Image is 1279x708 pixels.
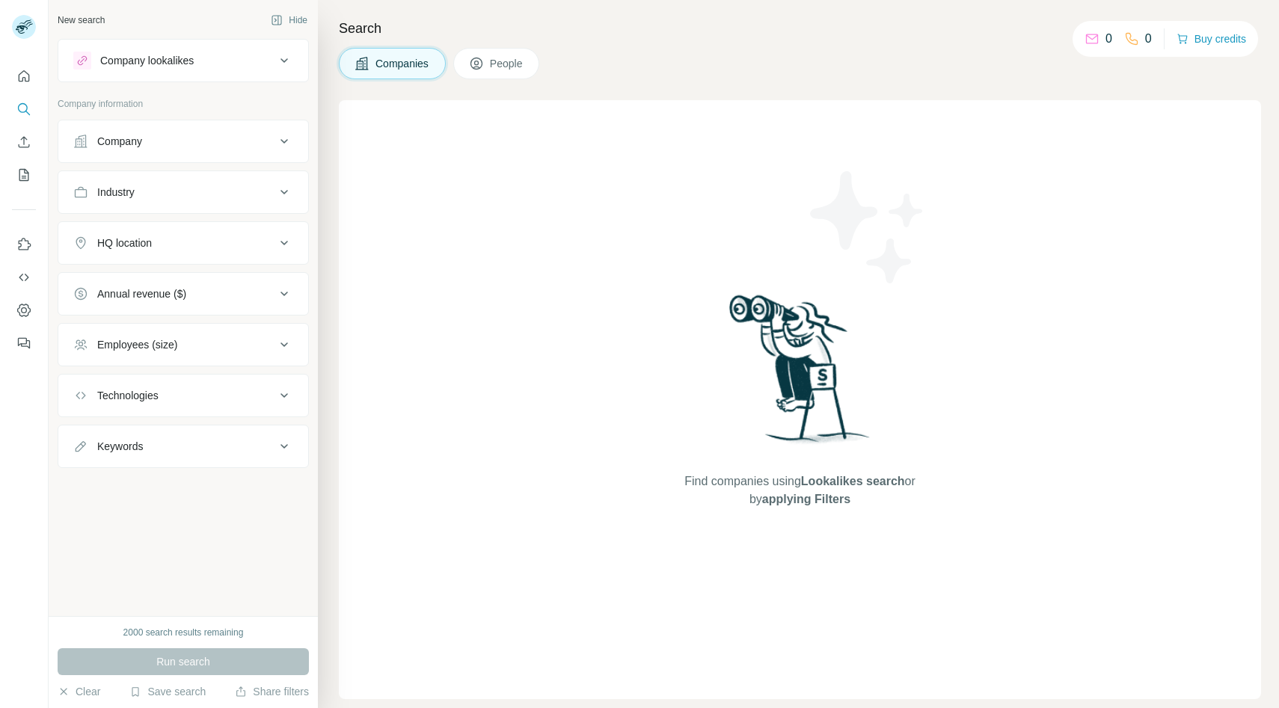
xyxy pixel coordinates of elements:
div: Company lookalikes [100,53,194,68]
button: HQ location [58,225,308,261]
button: Save search [129,684,206,699]
button: Employees (size) [58,327,308,363]
p: 0 [1105,30,1112,48]
button: Dashboard [12,297,36,324]
div: Employees (size) [97,337,177,352]
div: Company [97,134,142,149]
button: Keywords [58,428,308,464]
div: Annual revenue ($) [97,286,186,301]
button: Search [12,96,36,123]
button: Company [58,123,308,159]
div: HQ location [97,236,152,250]
img: Surfe Illustration - Stars [800,160,935,295]
div: Technologies [97,388,159,403]
span: Companies [375,56,430,71]
p: Company information [58,97,309,111]
button: Company lookalikes [58,43,308,79]
div: Keywords [97,439,143,454]
button: Enrich CSV [12,129,36,156]
button: Use Surfe API [12,264,36,291]
img: Surfe Illustration - Woman searching with binoculars [723,291,878,458]
button: Hide [260,9,318,31]
button: Feedback [12,330,36,357]
button: Annual revenue ($) [58,276,308,312]
button: My lists [12,161,36,188]
button: Technologies [58,378,308,413]
span: applying Filters [762,493,850,505]
span: Lookalikes search [801,475,905,487]
button: Use Surfe on LinkedIn [12,231,36,258]
div: New search [58,13,105,27]
div: 2000 search results remaining [123,626,244,639]
span: People [490,56,524,71]
button: Share filters [235,684,309,699]
button: Buy credits [1177,28,1246,49]
div: Industry [97,185,135,200]
span: Find companies using or by [680,472,919,508]
h4: Search [339,18,1261,39]
button: Quick start [12,63,36,90]
button: Industry [58,174,308,210]
p: 0 [1145,30,1152,48]
button: Clear [58,684,100,699]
